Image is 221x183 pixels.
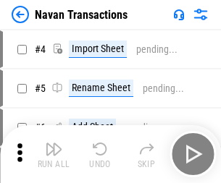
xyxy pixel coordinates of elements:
img: Support [173,9,185,20]
div: pending... [125,122,167,133]
div: Navan Transactions [35,8,128,22]
img: Settings menu [192,6,209,23]
div: Add Sheet [69,119,116,136]
div: pending... [136,44,178,55]
div: pending... [143,83,184,94]
span: # 4 [35,43,46,55]
span: # 6 [35,122,46,133]
div: Import Sheet [69,41,127,58]
div: Rename Sheet [69,80,133,97]
img: Back [12,6,29,23]
span: # 5 [35,82,46,94]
